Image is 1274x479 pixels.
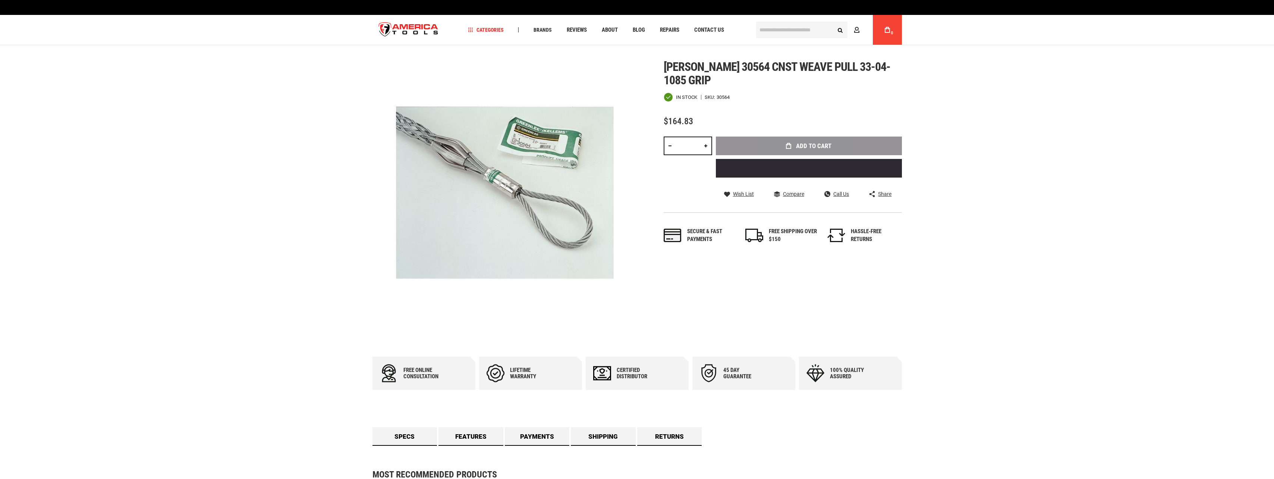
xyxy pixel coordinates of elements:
[505,427,570,446] a: Payments
[629,25,648,35] a: Blog
[660,27,679,33] span: Repairs
[372,60,637,325] img: main product photo
[633,27,645,33] span: Blog
[465,25,507,35] a: Categories
[833,23,847,37] button: Search
[571,427,636,446] a: Shipping
[691,25,727,35] a: Contact Us
[705,95,717,100] strong: SKU
[664,60,891,87] span: [PERSON_NAME] 30564 cnst weave pull 33-04-1085 grip
[723,367,768,380] div: 45 day Guarantee
[676,95,697,100] span: In stock
[372,427,437,446] a: Specs
[372,470,876,479] strong: Most Recommended Products
[733,191,754,197] span: Wish List
[830,367,875,380] div: 100% quality assured
[745,229,763,242] img: shipping
[724,191,754,197] a: Wish List
[774,191,804,197] a: Compare
[783,191,804,197] span: Compare
[694,27,724,33] span: Contact Us
[372,16,445,44] img: America Tools
[880,15,894,45] a: 0
[468,27,504,32] span: Categories
[833,191,849,197] span: Call Us
[598,25,621,35] a: About
[824,191,849,197] a: Call Us
[687,228,736,244] div: Secure & fast payments
[878,191,891,197] span: Share
[534,27,552,32] span: Brands
[827,229,845,242] img: returns
[510,367,555,380] div: Lifetime warranty
[403,367,448,380] div: Free online consultation
[602,27,618,33] span: About
[664,229,682,242] img: payments
[664,116,693,126] span: $164.83
[851,228,899,244] div: HASSLE-FREE RETURNS
[372,16,445,44] a: store logo
[530,25,555,35] a: Brands
[657,25,683,35] a: Repairs
[617,367,661,380] div: Certified Distributor
[563,25,590,35] a: Reviews
[891,31,893,35] span: 0
[717,95,730,100] div: 30564
[637,427,702,446] a: Returns
[664,93,697,102] div: Availability
[769,228,817,244] div: FREE SHIPPING OVER $150
[438,427,503,446] a: Features
[567,27,587,33] span: Reviews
